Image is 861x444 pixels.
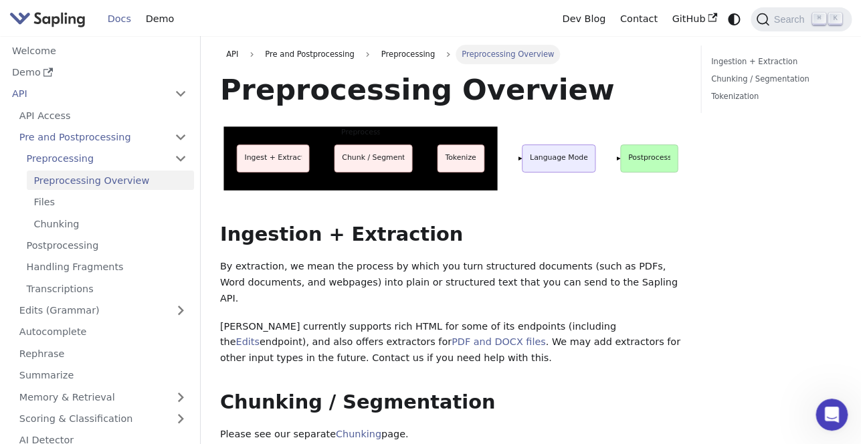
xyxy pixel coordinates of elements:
[12,301,194,320] a: Edits (Grammar)
[711,55,837,68] a: Ingestion + Extraction
[375,45,441,64] span: Preprocessing
[27,214,194,233] a: Chunking
[529,152,589,162] p: Language Model
[828,13,842,25] kbd: K
[751,7,851,31] button: Search (Command+K)
[12,409,194,429] a: Scoring & Classification
[5,84,167,104] a: API
[12,128,194,147] a: Pre and Postprocessing
[27,193,194,212] a: Files
[12,344,194,363] a: Rephrase
[220,45,245,64] a: API
[9,9,90,29] a: Sapling.ai
[711,90,837,103] a: Tokenization
[167,84,194,104] button: Collapse sidebar category 'API'
[220,259,682,306] p: By extraction, we mean the process by which you turn structured documents (such as PDFs, Word doc...
[342,152,405,162] p: Chunk / Segment
[12,366,194,385] a: Summarize
[5,63,194,82] a: Demo
[12,322,194,342] a: Autocomplete
[456,45,561,64] span: Preprocessing Overview
[259,45,361,64] span: Pre and Postprocessing
[816,399,848,431] iframe: Intercom live chat
[613,9,665,29] a: Contact
[664,9,724,29] a: GitHub
[244,152,304,162] p: Ingest + Extract
[19,257,194,277] a: Handling Fragments
[19,236,194,255] a: Postprocessing
[19,149,194,169] a: Preprocessing
[812,13,826,25] kbd: ⌘
[9,9,86,29] img: Sapling.ai
[769,14,812,25] span: Search
[226,49,238,59] span: API
[725,9,744,29] button: Switch between dark and light mode (currently system mode)
[220,319,682,366] p: [PERSON_NAME] currently supports rich HTML for some of its endpoints (including the endpoint), an...
[100,9,138,29] a: Docs
[445,152,476,162] p: Tokenize
[341,127,381,138] p: Preprocess
[336,429,381,439] a: Chunking
[220,391,682,415] h2: Chunking / Segmentation
[220,45,682,64] nav: Breadcrumbs
[12,106,194,125] a: API Access
[220,72,682,108] h1: Preprocessing Overview
[711,73,837,86] a: Chunking / Segmentation
[555,9,612,29] a: Dev Blog
[235,336,259,347] a: Edits
[5,41,194,60] a: Welcome
[452,336,546,347] a: PDF and DOCX files
[220,427,682,443] p: Please see our separate page.
[628,152,671,162] p: Postprocess
[138,9,181,29] a: Demo
[19,279,194,298] a: Transcriptions
[27,171,194,190] a: Preprocessing Overview
[220,223,682,247] h2: Ingestion + Extraction
[12,387,194,407] a: Memory & Retrieval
